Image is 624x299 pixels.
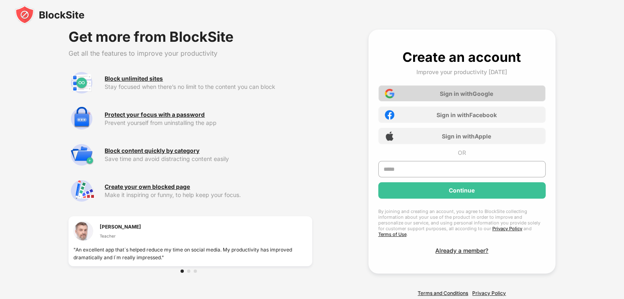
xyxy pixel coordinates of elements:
img: premium-customize-block-page.svg [69,178,95,204]
div: Create an account [402,49,521,65]
div: Block content quickly by category [105,147,199,154]
div: By joining and creating an account, you agree to BlockSite collecting information about your use ... [378,208,546,237]
div: Continue [449,187,475,194]
div: Save time and avoid distracting content easily [105,156,312,162]
div: [PERSON_NAME] [100,223,141,231]
div: Get all the features to improve your productivity [69,49,312,57]
div: Protect your focus with a password [105,111,205,118]
div: Prevent yourself from uninstalling the app [105,120,312,126]
div: Improve your productivity [DATE] [416,68,507,75]
div: Stay focused when there’s no limit to the content you can block [105,84,312,90]
div: Sign in with Apple [442,133,491,140]
img: testimonial-1.jpg [73,221,93,241]
div: Sign in with Google [440,90,493,97]
div: "An excellent app that`s helped reduce my time on social media. My productivity has improved dram... [73,246,307,261]
div: Teacher [100,233,141,239]
div: Create your own blocked page [105,183,190,190]
div: Get more from BlockSite [69,29,312,44]
div: Already a member? [435,247,488,254]
img: premium-unlimited-blocklist.svg [69,70,95,96]
a: Terms and Conditions [418,290,468,296]
div: Sign in with Facebook [437,111,497,118]
a: Privacy Policy [492,226,522,231]
img: blocksite-icon-black.svg [15,5,85,25]
div: Block unlimited sites [105,75,163,82]
img: facebook-icon.png [385,110,394,120]
img: premium-password-protection.svg [69,106,95,132]
img: premium-category.svg [69,142,95,168]
div: Make it inspiring or funny, to help keep your focus. [105,192,312,198]
img: apple-icon.png [385,131,394,141]
img: google-icon.png [385,89,394,98]
div: OR [458,149,466,156]
a: Terms of Use [378,231,407,237]
a: Privacy Policy [472,290,506,296]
